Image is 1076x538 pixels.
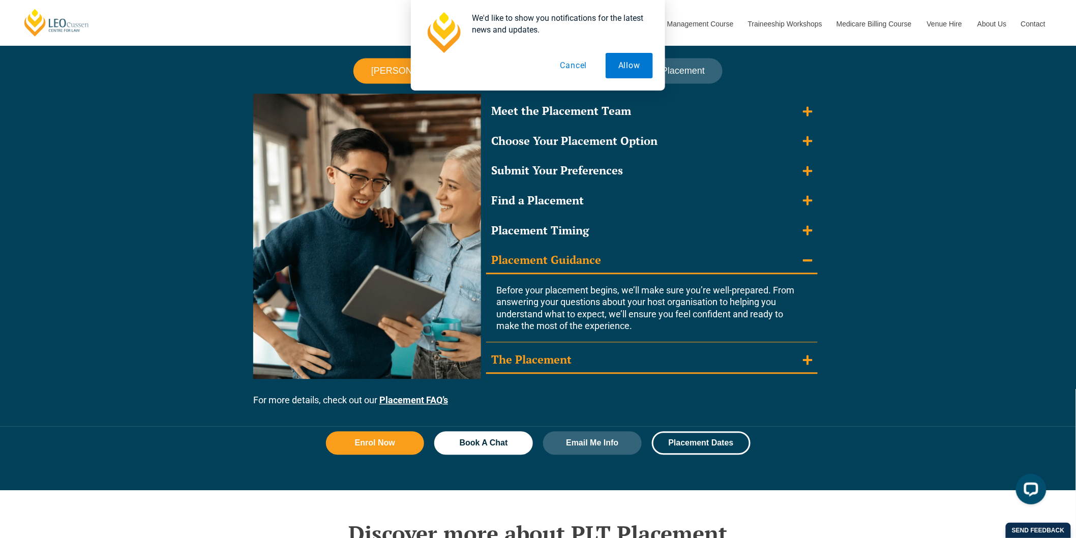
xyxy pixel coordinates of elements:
[543,431,642,455] a: Email Me Info
[486,188,818,213] summary: Find a Placement
[491,193,584,208] div: Find a Placement
[355,439,395,447] span: Enrol Now
[491,253,601,267] div: Placement Guidance
[434,431,533,455] a: Book A Chat
[491,134,657,148] div: Choose Your Placement Option
[491,104,631,118] div: Meet the Placement Team
[486,158,818,183] summary: Submit Your Preferences
[253,395,377,405] span: For more details, check out our
[548,53,600,78] button: Cancel
[491,223,589,238] div: Placement Timing
[491,352,572,367] div: The Placement
[486,248,818,274] summary: Placement Guidance
[486,218,818,243] summary: Placement Timing
[248,58,828,384] div: Tabs. Open items with Enter or Space, close with Escape and navigate using the Arrow keys.
[606,53,653,78] button: Allow
[491,163,623,178] div: Submit Your Preferences
[566,439,618,447] span: Email Me Info
[486,347,818,374] summary: The Placement
[486,99,818,374] div: Accordion. Open links with Enter or Space, close with Escape, and navigate with Arrow Keys
[496,285,794,331] span: Before your placement begins, we’ll make sure you’re well-prepared. From answering your questions...
[464,12,653,36] div: We'd like to show you notifications for the latest news and updates.
[460,439,508,447] span: Book A Chat
[486,129,818,154] summary: Choose Your Placement Option
[423,12,464,53] img: notification icon
[326,431,425,455] a: Enrol Now
[486,99,818,124] summary: Meet the Placement Team
[1008,470,1051,513] iframe: LiveChat chat widget
[669,439,734,447] span: Placement Dates
[652,431,751,455] a: Placement Dates
[379,395,448,405] a: Placement FAQ’s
